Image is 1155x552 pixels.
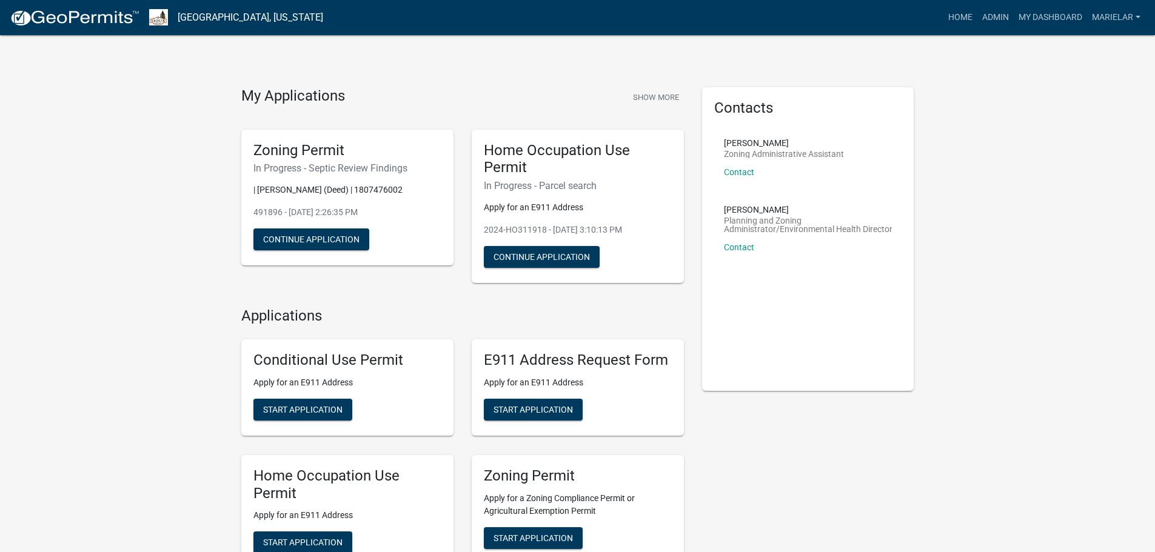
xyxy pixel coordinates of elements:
a: Admin [977,6,1014,29]
p: Apply for a Zoning Compliance Permit or Agricultural Exemption Permit [484,492,672,517]
span: Start Application [494,533,573,542]
button: Continue Application [484,246,600,268]
a: marielar [1087,6,1145,29]
h4: My Applications [241,87,345,105]
a: Contact [724,167,754,177]
p: Apply for an E911 Address [253,376,441,389]
h5: Contacts [714,99,902,117]
button: Start Application [484,527,583,549]
p: Apply for an E911 Address [253,509,441,522]
h5: Zoning Permit [253,142,441,159]
h5: Conditional Use Permit [253,351,441,369]
a: My Dashboard [1014,6,1087,29]
a: [GEOGRAPHIC_DATA], [US_STATE] [178,7,323,28]
span: Start Application [263,404,343,414]
h5: Home Occupation Use Permit [253,467,441,502]
img: Sioux County, Iowa [149,9,168,25]
p: | [PERSON_NAME] (Deed) | 1807476002 [253,184,441,196]
p: 2024-HO311918 - [DATE] 3:10:13 PM [484,224,672,236]
h6: In Progress - Parcel search [484,180,672,191]
p: [PERSON_NAME] [724,205,892,214]
h4: Applications [241,307,684,325]
p: Apply for an E911 Address [484,201,672,214]
span: Start Application [494,404,573,414]
button: Show More [628,87,684,107]
button: Start Application [484,399,583,421]
button: Continue Application [253,228,369,250]
span: Start Application [263,537,343,547]
p: Planning and Zoning Administrator/Environmental Health Director [724,216,892,233]
h5: Zoning Permit [484,467,672,485]
h5: Home Occupation Use Permit [484,142,672,177]
p: 491896 - [DATE] 2:26:35 PM [253,206,441,219]
button: Start Application [253,399,352,421]
p: Apply for an E911 Address [484,376,672,389]
a: Contact [724,242,754,252]
h6: In Progress - Septic Review Findings [253,162,441,174]
h5: E911 Address Request Form [484,351,672,369]
a: Home [943,6,977,29]
p: Zoning Administrative Assistant [724,150,844,158]
p: [PERSON_NAME] [724,139,844,147]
